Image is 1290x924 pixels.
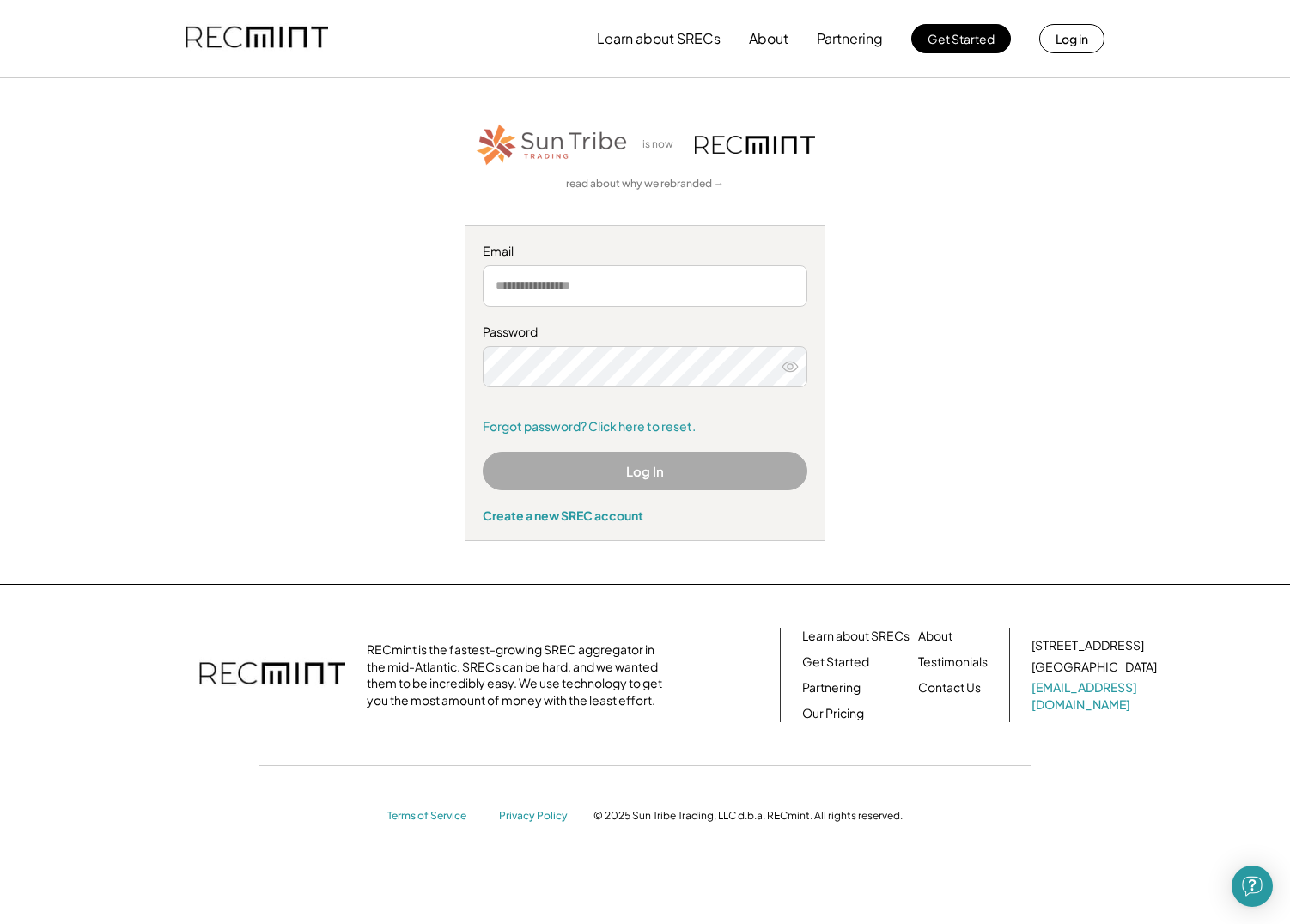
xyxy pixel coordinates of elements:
[499,809,576,824] a: Privacy Policy
[802,705,864,722] a: Our Pricing
[597,21,721,56] button: Learn about SRECs
[749,21,788,56] button: About
[483,508,807,523] div: Create a new SREC account
[802,679,861,696] a: Partnering
[387,809,482,824] a: Terms of Service
[367,641,672,708] div: RECmint is the fastest-growing SREC aggregator in the mid-Atlantic. SRECs can be hard, and we wan...
[918,653,988,671] a: Testimonials
[918,679,981,696] a: Contact Us
[483,243,807,260] div: Email
[802,653,869,671] a: Get Started
[483,452,807,490] button: Log In
[817,21,883,56] button: Partnering
[483,324,807,341] div: Password
[593,809,903,823] div: © 2025 Sun Tribe Trading, LLC d.b.a. RECmint. All rights reserved.
[1232,866,1273,907] div: Open Intercom Messenger
[186,9,328,68] img: recmint-logotype%403x.png
[802,628,910,645] a: Learn about SRECs
[638,137,686,152] div: is now
[1031,659,1157,676] div: [GEOGRAPHIC_DATA]
[1031,637,1144,654] div: [STREET_ADDRESS]
[566,177,724,191] a: read about why we rebranded →
[1031,679,1160,713] a: [EMAIL_ADDRESS][DOMAIN_NAME]
[911,24,1011,53] button: Get Started
[695,136,815,154] img: recmint-logotype%403x.png
[483,418,807,435] a: Forgot password? Click here to reset.
[475,121,630,168] img: STT_Horizontal_Logo%2B-%2BColor.png
[918,628,952,645] a: About
[199,645,345,705] img: recmint-logotype%403x.png
[1039,24,1104,53] button: Log in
